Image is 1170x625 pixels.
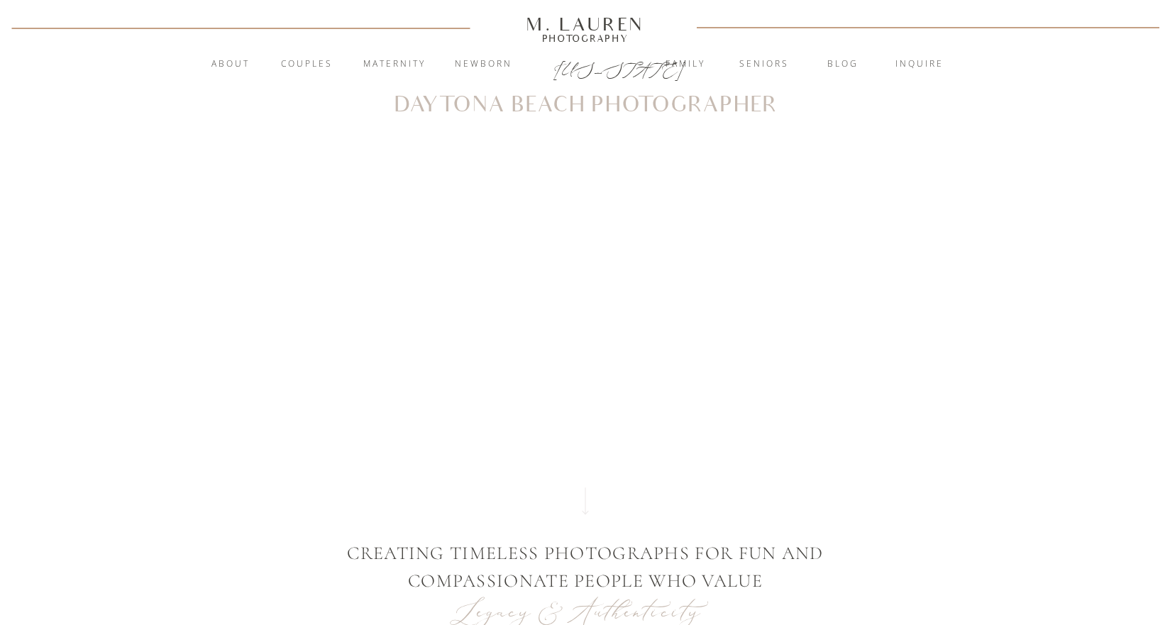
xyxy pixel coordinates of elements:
[314,539,858,594] p: CREATING TIMELESS PHOTOGRAPHS FOR FUN AND COMPASSIONATE PEOPLE WHO VALUE
[484,16,687,32] a: M. Lauren
[553,58,618,75] a: [US_STATE]
[269,57,346,72] a: Couples
[520,35,651,42] a: Photography
[446,57,522,72] a: Newborn
[726,57,802,72] a: Seniors
[392,95,779,116] h1: Daytona Beach Photographer
[881,57,958,72] a: inquire
[805,57,881,72] a: blog
[356,57,433,72] a: Maternity
[538,470,634,483] a: View Gallery
[204,57,258,72] a: About
[647,57,724,72] a: Family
